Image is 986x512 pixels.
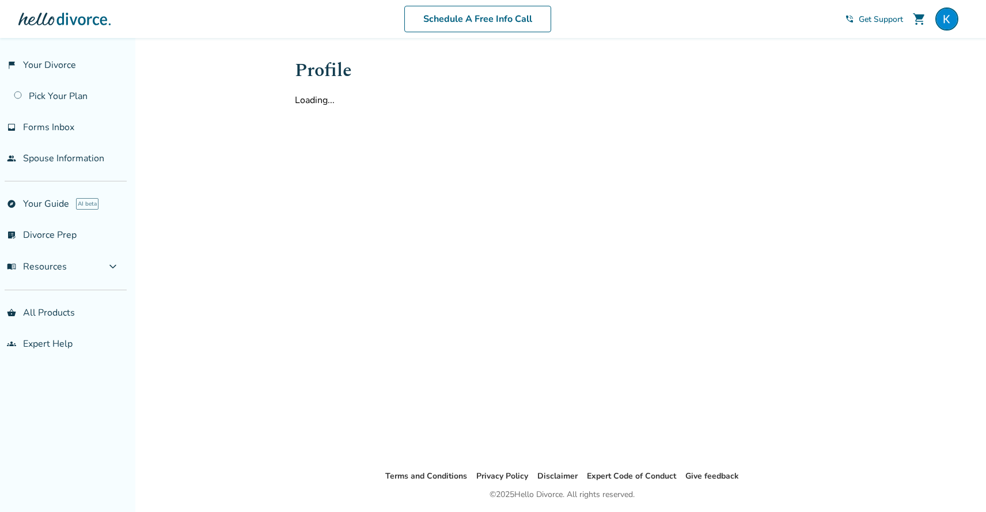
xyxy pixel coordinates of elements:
[685,469,739,483] li: Give feedback
[587,471,676,481] a: Expert Code of Conduct
[7,60,16,70] span: flag_2
[404,6,551,32] a: Schedule A Free Info Call
[490,488,635,502] div: © 2025 Hello Divorce. All rights reserved.
[23,121,74,134] span: Forms Inbox
[295,94,829,107] div: Loading...
[935,7,958,31] img: Karan Bathla
[7,123,16,132] span: inbox
[859,14,903,25] span: Get Support
[7,308,16,317] span: shopping_basket
[295,56,829,85] h1: Profile
[476,471,528,481] a: Privacy Policy
[7,339,16,348] span: groups
[385,471,467,481] a: Terms and Conditions
[7,154,16,163] span: people
[537,469,578,483] li: Disclaimer
[106,260,120,274] span: expand_more
[845,14,903,25] a: phone_in_talkGet Support
[7,199,16,208] span: explore
[7,262,16,271] span: menu_book
[845,14,854,24] span: phone_in_talk
[7,260,67,273] span: Resources
[7,230,16,240] span: list_alt_check
[76,198,98,210] span: AI beta
[912,12,926,26] span: shopping_cart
